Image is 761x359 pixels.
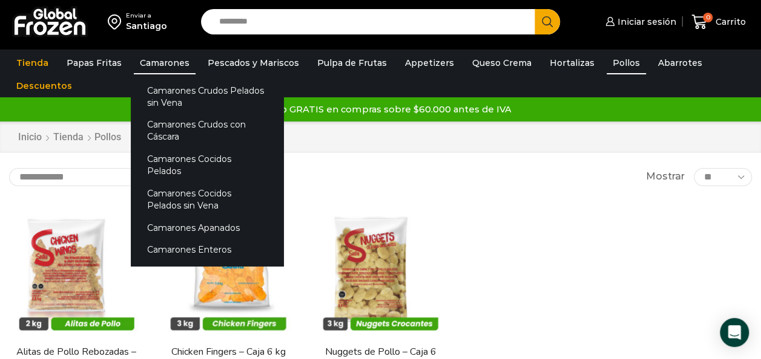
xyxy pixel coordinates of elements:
[126,20,167,32] div: Santiago
[544,51,601,74] a: Hortalizas
[131,183,283,217] a: Camarones Cocidos Pelados sin Vena
[466,51,538,74] a: Queso Crema
[61,51,128,74] a: Papas Fritas
[720,318,749,347] div: Open Intercom Messenger
[18,131,42,144] a: Inicio
[602,10,676,34] a: Iniciar sesión
[607,51,646,74] a: Pollos
[131,114,283,148] a: Camarones Crudos con Cáscara
[18,131,121,144] nav: Breadcrumb
[713,16,746,28] span: Carrito
[94,131,121,143] h1: Pollos
[703,13,713,22] span: 0
[10,51,54,74] a: Tienda
[168,345,288,359] a: Chicken Fingers – Caja 6 kg
[9,168,163,186] select: Pedido de la tienda
[53,131,84,144] a: Tienda
[131,79,283,114] a: Camarones Crudos Pelados sin Vena
[399,51,460,74] a: Appetizers
[614,16,676,28] span: Iniciar sesión
[202,51,305,74] a: Pescados y Mariscos
[131,148,283,183] a: Camarones Cocidos Pelados
[131,239,283,261] a: Camarones Enteros
[10,74,78,97] a: Descuentos
[688,8,749,36] a: 0 Carrito
[126,11,167,20] div: Enviar a
[646,170,685,184] span: Mostrar
[108,11,126,32] img: address-field-icon.svg
[311,51,393,74] a: Pulpa de Frutas
[134,51,196,74] a: Camarones
[535,9,560,34] button: Search button
[131,216,283,239] a: Camarones Apanados
[652,51,708,74] a: Abarrotes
